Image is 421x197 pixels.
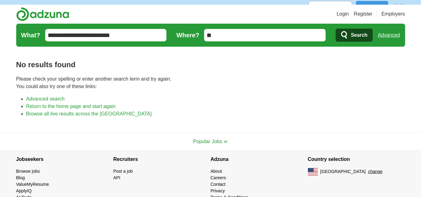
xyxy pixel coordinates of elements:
[378,29,400,41] a: Advanced
[337,10,349,18] a: Login
[336,29,373,42] button: Search
[16,75,405,90] p: Please check your spelling or enter another search term and try again. You could also try one of ...
[16,59,405,70] h1: No results found
[211,169,222,174] a: About
[16,4,234,11] p: Are you based in [GEOGRAPHIC_DATA]? Select your country to see jobs specific to your location.
[16,182,49,187] a: ValueMyResume
[16,169,40,174] a: Browse jobs
[351,29,367,41] span: Search
[308,168,318,176] img: US flag
[26,104,116,109] a: Return to the home page and start again
[113,175,121,180] a: API
[211,175,226,180] a: Careers
[308,151,405,168] h4: Country selection
[381,10,405,18] a: Employers
[368,168,382,175] button: change
[21,30,40,40] label: What?
[26,96,65,101] a: Advanced search
[26,111,152,116] a: Browse all live results across the [GEOGRAPHIC_DATA]
[113,169,133,174] a: Post a job
[16,175,25,180] a: Blog
[223,140,228,143] img: toggle icon
[16,188,32,193] a: ApplyIQ
[176,30,199,40] label: Where?
[193,139,222,144] span: Popular Jobs
[356,1,388,14] button: Continue
[354,10,372,18] a: Register
[392,1,405,14] img: icon_close_no_bg.svg
[16,7,69,21] img: Adzuna logo
[211,182,226,187] a: Contact
[211,188,225,193] a: Privacy
[320,168,366,175] span: [GEOGRAPHIC_DATA]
